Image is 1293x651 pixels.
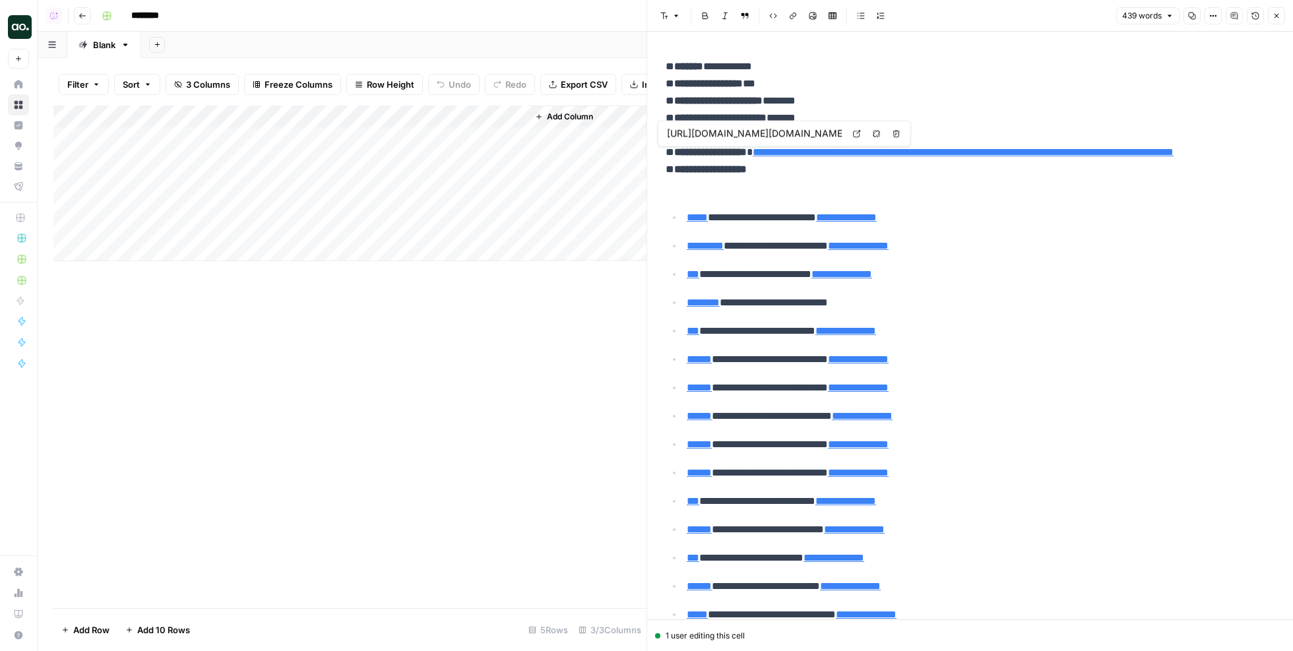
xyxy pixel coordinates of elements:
[114,74,160,95] button: Sort
[186,78,230,91] span: 3 Columns
[8,176,29,197] a: Flightpath
[346,74,423,95] button: Row Height
[449,78,471,91] span: Undo
[8,625,29,646] button: Help + Support
[8,604,29,625] a: Learning Hub
[523,619,573,640] div: 5 Rows
[8,156,29,177] a: Your Data
[8,15,32,39] img: Nick's Workspace Logo
[53,619,117,640] button: Add Row
[244,74,341,95] button: Freeze Columns
[8,94,29,115] a: Browse
[1116,7,1180,24] button: 439 words
[547,111,593,123] span: Add Column
[137,623,190,636] span: Add 10 Rows
[621,74,698,95] button: Import CSV
[8,115,29,136] a: Insights
[67,32,141,58] a: Blank
[166,74,239,95] button: 3 Columns
[530,108,598,125] button: Add Column
[505,78,526,91] span: Redo
[67,78,88,91] span: Filter
[540,74,616,95] button: Export CSV
[367,78,414,91] span: Row Height
[485,74,535,95] button: Redo
[561,78,608,91] span: Export CSV
[8,582,29,604] a: Usage
[428,74,480,95] button: Undo
[8,561,29,582] a: Settings
[93,38,115,51] div: Blank
[8,135,29,156] a: Opportunities
[59,74,109,95] button: Filter
[1122,10,1162,22] span: 439 words
[655,630,1285,642] div: 1 user editing this cell
[8,74,29,95] a: Home
[123,78,140,91] span: Sort
[117,619,198,640] button: Add 10 Rows
[573,619,646,640] div: 3/3 Columns
[8,11,29,44] button: Workspace: Nick's Workspace
[265,78,332,91] span: Freeze Columns
[73,623,110,636] span: Add Row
